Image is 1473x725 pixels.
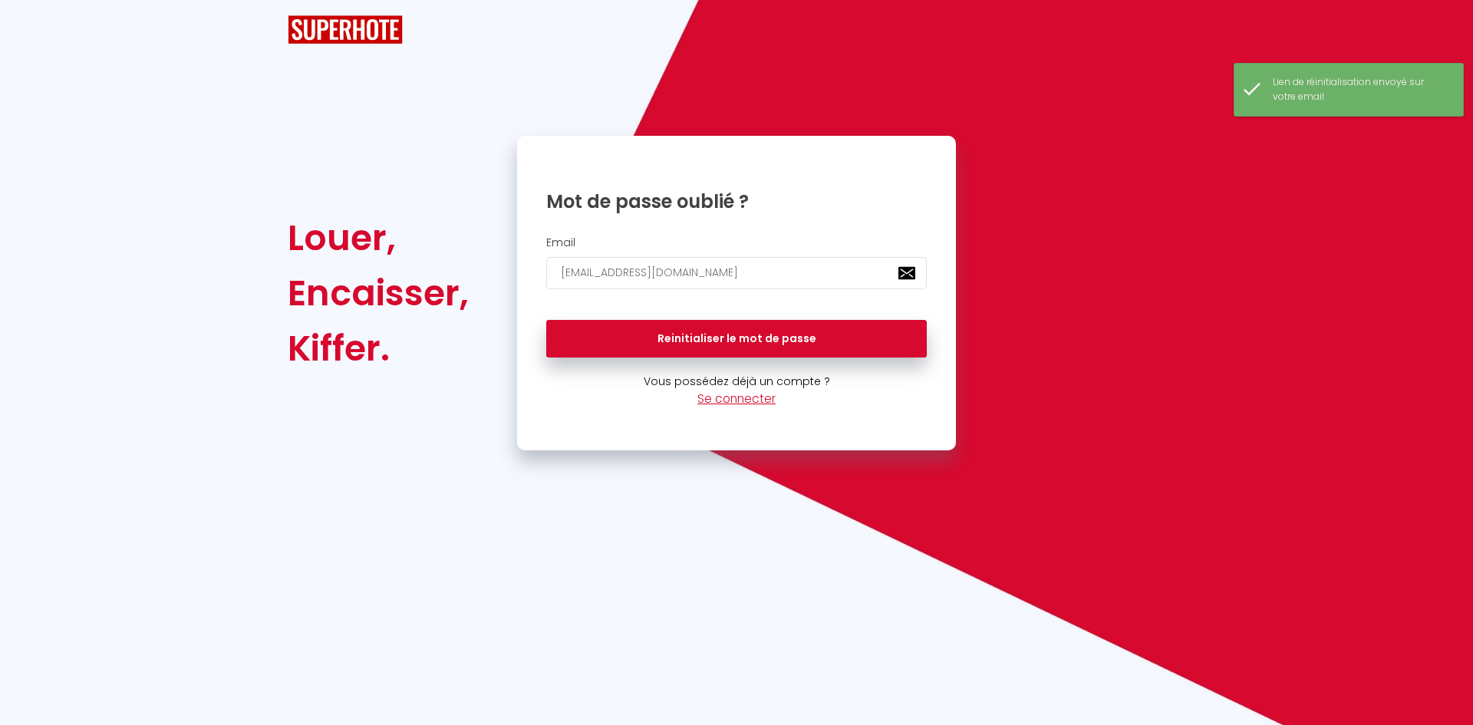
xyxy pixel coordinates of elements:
div: Lien de réinitialisation envoyé sur votre email [1273,75,1448,104]
p: Vous possédez déjà un compte ? [517,373,956,390]
img: SuperHote logo [288,15,403,44]
div: Kiffer. [288,321,469,376]
input: Ton Email [546,257,927,289]
button: Ouvrir le widget de chat LiveChat [12,6,58,52]
h1: Mot de passe oublié ? [546,189,927,213]
button: Reinitialiser le mot de passe [546,320,927,358]
div: Encaisser, [288,265,469,321]
h2: Email [546,236,927,249]
a: Se connecter [697,391,776,407]
div: Louer, [288,210,469,265]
